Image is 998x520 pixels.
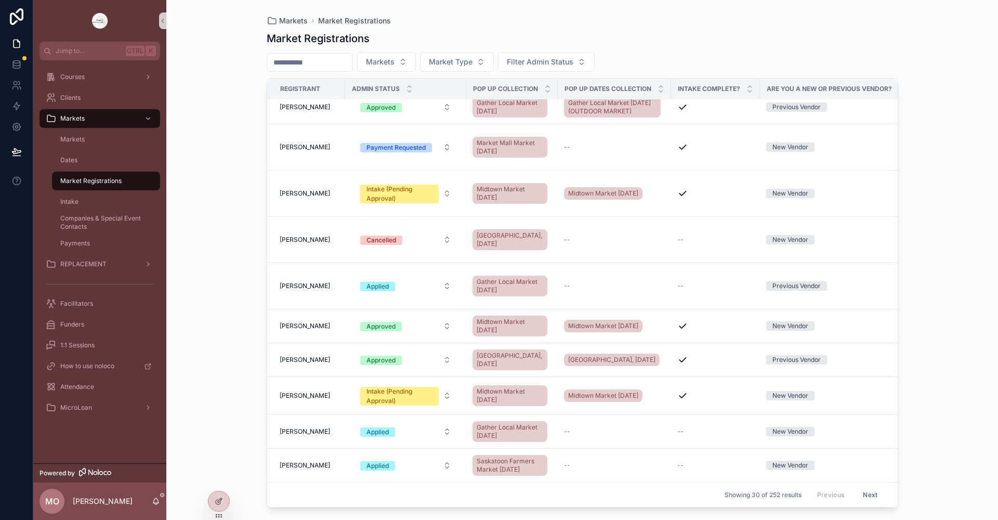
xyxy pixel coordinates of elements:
a: Clients [40,88,160,107]
span: Midtown Market [DATE] [477,318,543,334]
a: [GEOGRAPHIC_DATA], [DATE] [472,227,551,252]
span: Saskatoon Farmers Market [DATE] [477,457,543,474]
a: Select Button [351,230,460,250]
span: Attendance [60,383,94,391]
div: New Vendor [772,142,808,152]
span: Market Mall Market [DATE] [477,139,543,155]
a: -- [677,282,754,290]
a: Midtown Market [DATE] [564,318,665,334]
a: Gather Local Market [DATE] [472,274,551,298]
a: [PERSON_NAME] [280,322,339,330]
div: Approved [366,322,396,331]
div: New Vendor [772,391,808,400]
span: Markets [60,135,85,144]
span: -- [677,461,684,470]
a: New Vendor [766,391,892,400]
span: [PERSON_NAME] [280,392,330,400]
a: Midtown Market [DATE] [472,385,547,406]
a: New Vendor [766,461,892,470]
span: Intake Complete? [678,85,740,93]
span: [PERSON_NAME] [280,143,330,151]
span: 1:1 Sessions [60,341,95,349]
button: Jump to...CtrlK [40,42,160,60]
a: Midtown Market [DATE] [472,314,551,339]
div: New Vendor [772,235,808,244]
a: [GEOGRAPHIC_DATA], [DATE] [472,229,547,250]
span: Funders [60,320,84,329]
a: Facilitators [40,294,160,313]
a: MicroLoan [40,398,160,417]
span: Clients [60,94,81,102]
a: Markets [52,130,160,149]
a: -- [564,461,665,470]
a: Powered by [33,463,166,483]
div: Previous Vendor [772,281,821,291]
a: [PERSON_NAME] [280,189,339,198]
span: Market Registrations [60,177,122,185]
span: Gather Local Market [DATE] [477,423,543,440]
a: New Vendor [766,427,892,436]
a: Market Registrations [318,16,391,26]
span: [PERSON_NAME] [280,461,330,470]
button: Select Button [352,230,459,249]
div: Applied [366,461,389,471]
button: Select Button [498,52,595,72]
a: [PERSON_NAME] [280,461,339,470]
button: Select Button [420,52,494,72]
button: Select Button [352,138,459,157]
span: [PERSON_NAME] [280,236,330,244]
span: Midtown Market [DATE] [568,189,638,198]
a: Select Button [351,456,460,475]
a: -- [677,461,754,470]
a: [PERSON_NAME] [280,236,339,244]
a: [GEOGRAPHIC_DATA], [DATE] [472,349,547,370]
a: Companies & Special Event Contacts [52,213,160,232]
span: MO [45,495,59,508]
a: New Vendor [766,235,892,244]
span: Gather Local Market [DATE] [477,278,543,294]
a: [PERSON_NAME] [280,427,339,436]
span: Facilitators [60,300,93,308]
span: Admin Status [352,85,400,93]
span: -- [677,427,684,436]
a: -- [564,236,665,244]
span: Midtown Market [DATE] [568,392,638,400]
a: Midtown Market [DATE] [472,181,551,206]
a: -- [564,282,665,290]
span: Markets [366,57,395,67]
a: Previous Vendor [766,355,892,365]
a: New Vendor [766,142,892,152]
span: [GEOGRAPHIC_DATA], [DATE] [477,352,543,368]
span: Gather Local Market [DATE] (OUTDOOR MARKET) [568,99,656,115]
span: Intake [60,198,78,206]
h1: Market Registrations [267,31,370,46]
a: Select Button [351,422,460,441]
a: Markets [267,16,308,26]
a: -- [564,143,665,151]
span: [GEOGRAPHIC_DATA], [DATE] [568,356,655,364]
span: -- [564,461,570,470]
button: Select Button [352,98,459,116]
a: Dates [52,151,160,170]
span: Are you a new or previous vendor? [767,85,892,93]
span: Companies & Special Event Contacts [60,214,150,231]
a: Midtown Market [DATE] [564,389,642,402]
button: Select Button [352,422,459,441]
span: -- [677,282,684,290]
button: Select Button [352,456,459,475]
a: Gather Local Market [DATE] [472,95,551,120]
span: Ctrl [126,46,145,56]
a: Market Registrations [52,172,160,190]
a: [PERSON_NAME] [280,143,339,151]
span: Midtown Market [DATE] [477,185,543,202]
button: Select Button [352,179,459,207]
a: Midtown Market [DATE] [472,383,551,408]
div: Previous Vendor [772,355,821,365]
div: Cancelled [366,236,396,245]
a: Market Mall Market [DATE] [472,137,547,158]
a: Previous Vendor [766,281,892,291]
div: New Vendor [772,321,808,331]
a: [GEOGRAPHIC_DATA], [DATE] [564,352,665,368]
button: Select Button [352,277,459,295]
